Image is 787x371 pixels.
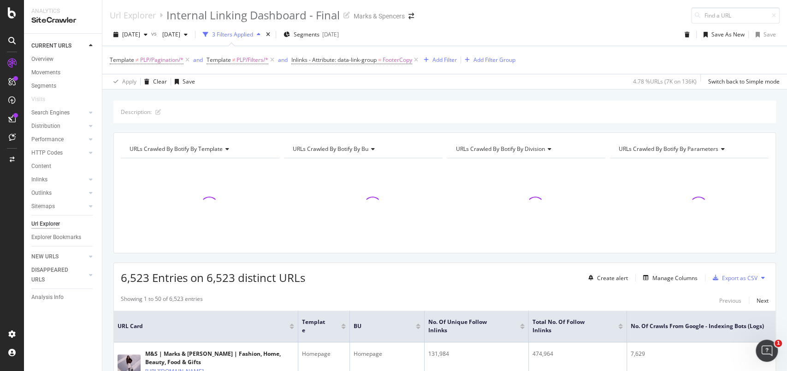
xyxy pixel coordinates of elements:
span: No. of Crawls from Google - Indexing Bots (Logs) [631,322,764,330]
span: PLP/Pagination/* [140,54,183,66]
a: Overview [31,54,95,64]
div: Apply [122,78,136,85]
div: HTTP Codes [31,148,63,158]
div: Add Filter Group [473,56,515,64]
a: CURRENT URLS [31,41,86,51]
span: = [378,56,381,64]
a: Outlinks [31,188,86,198]
div: Manage Columns [652,274,698,282]
div: 474,964 [533,350,623,358]
a: Segments [31,81,95,91]
div: Switch back to Simple mode [708,78,780,85]
button: Segments[DATE] [280,27,343,42]
span: Inlinks - Attribute: data-link-group [291,56,377,64]
span: PLP/Filters/* [237,54,268,66]
button: Add Filter [420,54,457,66]
div: Showing 1 to 50 of 6,523 entries [121,295,203,306]
div: Overview [31,54,53,64]
h4: URLs Crawled By Botify By bu [291,142,434,156]
button: Add Filter Group [461,54,515,66]
div: 3 Filters Applied [212,30,253,38]
a: Explorer Bookmarks [31,233,95,242]
div: 131,984 [428,350,525,358]
span: URL Card [118,322,287,330]
div: Clear [153,78,167,85]
span: Template [302,318,327,335]
div: Internal Linking Dashboard - Final [166,7,340,23]
div: times [264,30,272,39]
span: No. of Unique Follow Inlinks [428,318,506,335]
span: vs [151,30,159,37]
div: Next [757,297,769,305]
div: Analysis Info [31,293,64,302]
div: Save [183,78,195,85]
div: Export as CSV [722,274,757,282]
div: Previous [719,297,741,305]
button: Save As New [700,27,745,42]
div: 7,629 [631,350,782,358]
span: 6,523 Entries on 6,523 distinct URLs [121,270,305,285]
div: SiteCrawler [31,15,95,26]
div: Homepage [302,350,346,358]
div: Movements [31,68,60,78]
div: 4.78 % URLs ( 7K on 136K ) [633,78,697,85]
div: Segments [31,81,56,91]
a: Distribution [31,121,86,131]
a: Url Explorer [31,219,95,229]
h4: URLs Crawled By Botify By template [128,142,271,156]
div: Explorer Bookmarks [31,233,81,242]
a: Performance [31,135,86,144]
div: M&S | Marks & [PERSON_NAME] | Fashion, Home, Beauty, Food & Gifts [145,350,294,366]
button: Previous [719,295,741,306]
div: CURRENT URLS [31,41,71,51]
span: ≠ [232,56,236,64]
button: Create alert [585,270,628,285]
button: Apply [110,74,136,89]
button: Save [171,74,195,89]
button: Next [757,295,769,306]
span: URLs Crawled By Botify By bu [293,145,368,153]
div: Sitemaps [31,202,55,211]
div: Search Engines [31,108,70,118]
input: Find a URL [691,7,780,24]
div: Save [763,30,776,38]
a: Search Engines [31,108,86,118]
div: Outlinks [31,188,52,198]
span: URLs Crawled By Botify By template [130,145,223,153]
a: Content [31,162,95,171]
div: Distribution [31,121,60,131]
span: 2025 Sep. 13th [122,30,140,38]
span: 2025 Jul. 26th [159,30,180,38]
button: 3 Filters Applied [199,27,264,42]
div: Url Explorer [31,219,60,229]
div: [DATE] [322,30,339,38]
button: Save [752,27,776,42]
a: Analysis Info [31,293,95,302]
div: and [193,56,203,64]
span: BU [354,322,402,330]
span: FooterCopy [383,54,412,66]
span: Total No. of Follow Inlinks [533,318,604,335]
div: Homepage [354,350,420,358]
div: arrow-right-arrow-left [408,13,414,19]
span: URLs Crawled By Botify By division [456,145,545,153]
a: Inlinks [31,175,86,185]
span: URLs Crawled By Botify By parameters [619,145,718,153]
div: Inlinks [31,175,47,185]
button: [DATE] [110,27,151,42]
div: Save As New [711,30,745,38]
div: NEW URLS [31,252,59,262]
button: Export as CSV [709,270,757,285]
a: Url Explorer [110,10,156,20]
div: Description: [121,108,152,116]
button: Switch back to Simple mode [704,74,780,89]
button: Clear [141,74,167,89]
div: DISAPPEARED URLS [31,265,78,285]
div: Performance [31,135,64,144]
button: and [278,55,288,64]
button: Manage Columns [639,272,698,283]
div: Marks & Spencers [354,12,405,21]
span: Segments [294,30,320,38]
h4: URLs Crawled By Botify By division [454,142,598,156]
